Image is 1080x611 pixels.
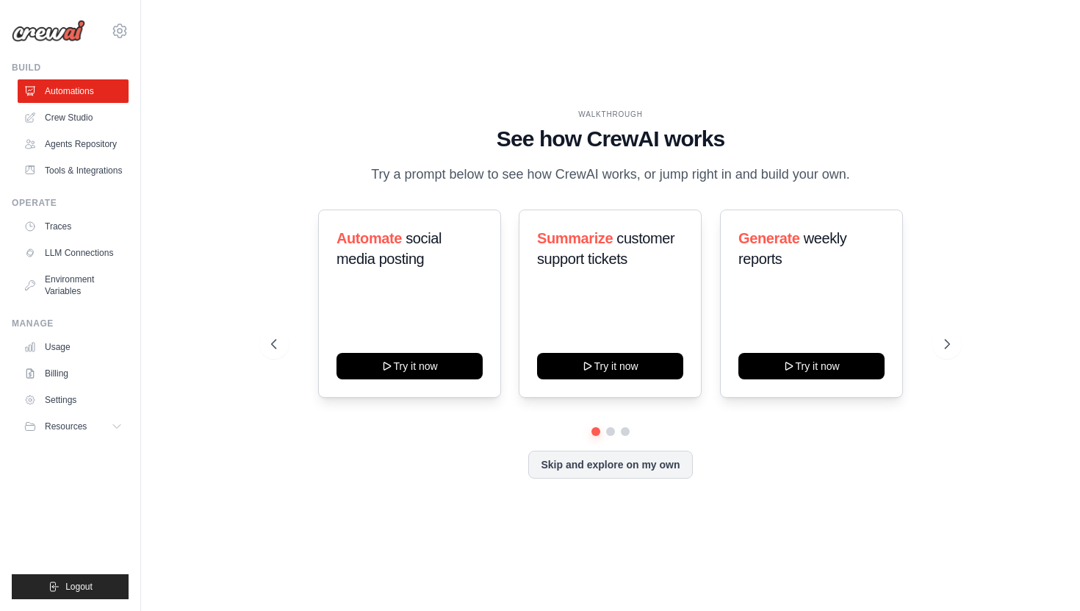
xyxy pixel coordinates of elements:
iframe: Chat Widget [1007,540,1080,611]
p: Try a prompt below to see how CrewAI works, or jump right in and build your own. [364,164,857,185]
button: Try it now [336,353,483,379]
a: Traces [18,215,129,238]
h1: See how CrewAI works [271,126,949,152]
span: Automate [336,230,402,246]
button: Logout [12,574,129,599]
span: social media posting [336,230,442,267]
div: WALKTHROUGH [271,109,949,120]
img: Logo [12,20,85,42]
span: Logout [65,581,93,593]
div: Operate [12,197,129,209]
a: Crew Studio [18,106,129,129]
span: Resources [45,421,87,432]
span: customer support tickets [537,230,674,267]
a: Tools & Integrations [18,159,129,182]
button: Skip and explore on my own [528,451,692,479]
button: Try it now [738,353,885,379]
a: Settings [18,388,129,412]
span: weekly reports [738,230,846,267]
a: Automations [18,79,129,103]
button: Resources [18,415,129,438]
div: Build [12,62,129,74]
span: Summarize [537,230,613,246]
span: Generate [738,230,800,246]
a: Billing [18,362,129,385]
a: Agents Repository [18,132,129,156]
a: LLM Connections [18,241,129,265]
button: Try it now [537,353,683,379]
a: Environment Variables [18,268,129,303]
a: Usage [18,335,129,359]
div: Manage [12,318,129,329]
